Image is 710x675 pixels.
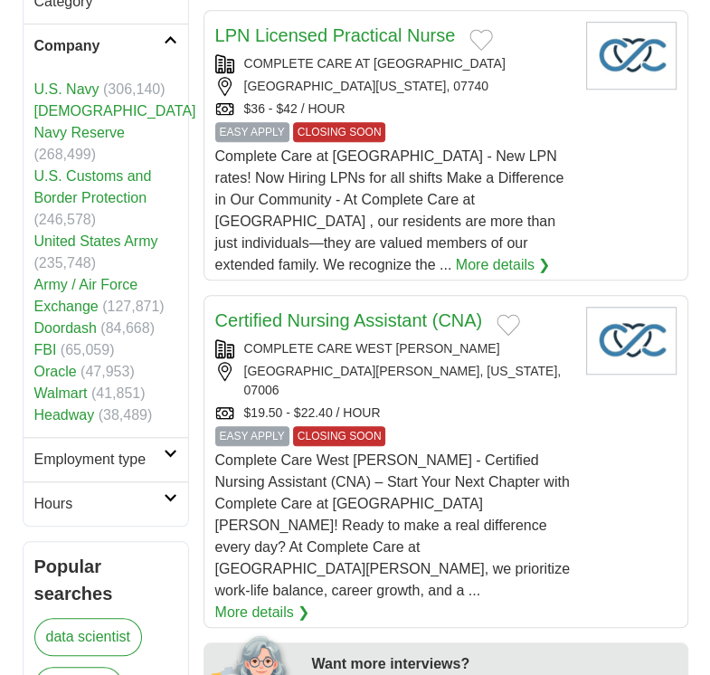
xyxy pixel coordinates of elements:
[34,618,142,656] a: data scientist
[215,77,572,96] div: [GEOGRAPHIC_DATA][US_STATE], 07740
[34,277,138,314] a: Army / Air Force Exchange
[34,342,57,357] a: FBI
[215,426,289,446] span: EASY APPLY
[215,310,483,330] a: Certified Nursing Assistant (CNA)
[34,255,97,271] span: (235,748)
[215,122,289,142] span: EASY APPLY
[215,25,456,45] a: LPN Licensed Practical Nurse
[80,364,135,379] span: (47,953)
[34,385,88,401] a: Walmart
[100,320,155,336] span: (84,668)
[34,212,97,227] span: (246,578)
[34,35,164,57] h2: Company
[586,22,677,90] img: Company logo
[293,426,386,446] span: CLOSING SOON
[34,233,158,249] a: United States Army
[34,553,177,607] h2: Popular searches
[215,339,572,358] div: COMPLETE CARE WEST [PERSON_NAME]
[34,449,164,471] h2: Employment type
[586,307,677,375] img: Company logo
[215,452,570,598] span: Complete Care West [PERSON_NAME] - Certified Nursing Assistant (CNA) – Start Your Next Chapter wi...
[469,29,493,51] button: Add to favorite jobs
[34,320,97,336] a: Doordash
[24,24,188,68] a: Company
[24,481,188,526] a: Hours
[34,103,196,140] a: [DEMOGRAPHIC_DATA] Navy Reserve
[34,493,164,515] h2: Hours
[102,299,165,314] span: (127,871)
[34,364,77,379] a: Oracle
[456,254,551,276] a: More details ❯
[91,385,146,401] span: (41,851)
[103,81,166,97] span: (306,140)
[61,342,115,357] span: (65,059)
[34,168,152,205] a: U.S. Customs and Border Protection
[34,147,97,162] span: (268,499)
[34,407,95,423] a: Headway
[215,602,310,623] a: More details ❯
[215,404,572,423] div: $19.50 - $22.40 / HOUR
[215,148,564,272] span: Complete Care at [GEOGRAPHIC_DATA] - New LPN rates! Now Hiring LPNs for all shifts Make a Differe...
[312,653,677,675] div: Want more interviews?
[497,314,520,336] button: Add to favorite jobs
[293,122,386,142] span: CLOSING SOON
[24,437,188,481] a: Employment type
[215,362,572,400] div: [GEOGRAPHIC_DATA][PERSON_NAME], [US_STATE], 07006
[215,100,572,119] div: $36 - $42 / HOUR
[99,407,153,423] span: (38,489)
[34,81,99,97] a: U.S. Navy
[215,54,572,73] div: COMPLETE CARE AT [GEOGRAPHIC_DATA]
